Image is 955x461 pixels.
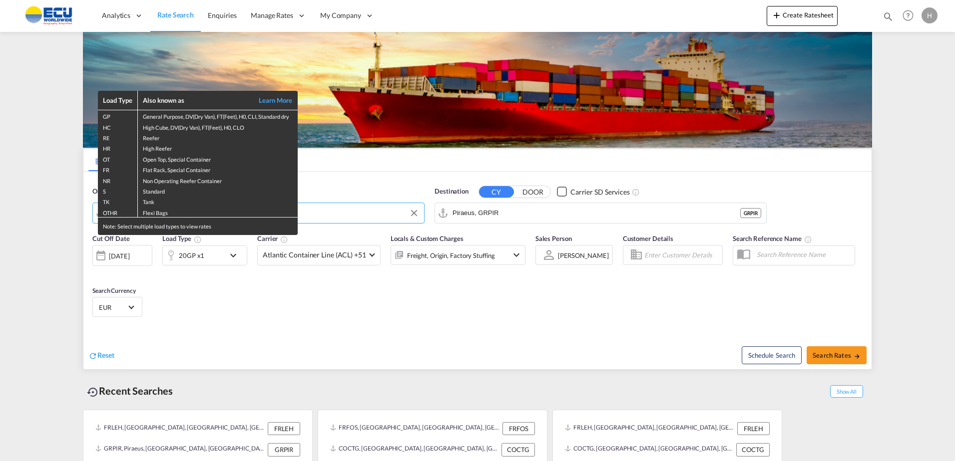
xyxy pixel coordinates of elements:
[98,185,138,196] td: S
[98,196,138,206] td: TK
[98,121,138,132] td: HC
[98,164,138,174] td: FR
[138,110,298,121] td: General Purpose, DV(Dry Van), FT(Feet), H0, CLI, Standard dry
[138,185,298,196] td: Standard
[138,142,298,153] td: High Reefer
[138,164,298,174] td: Flat Rack, Special Container
[138,132,298,142] td: Reefer
[98,142,138,153] td: HR
[138,121,298,132] td: High Cube, DV(Dry Van), FT(Feet), H0, CLO
[143,96,248,105] div: Also known as
[98,153,138,164] td: OT
[98,91,138,110] th: Load Type
[248,96,293,105] a: Learn More
[98,175,138,185] td: NR
[98,110,138,121] td: GP
[98,207,138,218] td: OTHR
[138,153,298,164] td: Open Top, Special Container
[98,132,138,142] td: RE
[138,207,298,218] td: Flexi Bags
[98,218,298,235] div: Note: Select multiple load types to view rates
[138,196,298,206] td: Tank
[138,175,298,185] td: Non Operating Reefer Container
